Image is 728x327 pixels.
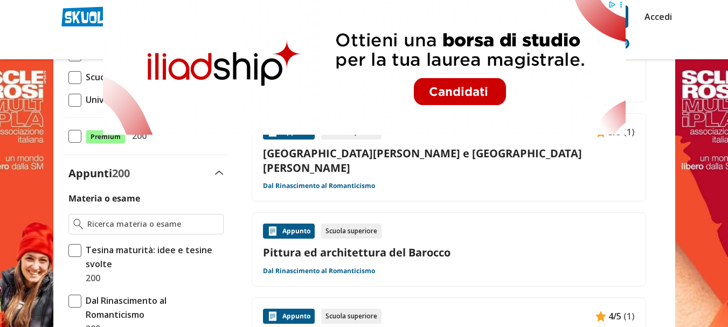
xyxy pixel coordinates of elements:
[73,219,84,229] img: Ricerca materia o esame
[81,93,129,107] span: Università
[215,171,224,175] img: Apri e chiudi sezione
[263,182,375,190] a: Dal Rinascimento al Romanticismo
[623,125,635,139] span: (1)
[267,226,278,236] img: Appunti contenuto
[608,309,621,323] span: 4/5
[81,70,156,84] span: Scuola Superiore
[81,294,224,322] span: Dal Rinascimento al Romanticismo
[263,146,635,175] a: [GEOGRAPHIC_DATA][PERSON_NAME] e [GEOGRAPHIC_DATA][PERSON_NAME]
[644,5,667,28] a: Accedi
[68,166,130,180] label: Appunti
[263,245,635,260] a: Pittura ed architettura del Barocco
[81,243,224,271] span: Tesina maturità: idee e tesine svolte
[263,267,375,275] a: Dal Rinascimento al Romanticismo
[86,130,126,144] span: Premium
[81,271,100,285] span: 200
[112,166,130,180] span: 200
[595,311,606,322] img: Appunti contenuto
[321,309,382,324] div: Scuola superiore
[87,219,218,229] input: Ricerca materia o esame
[263,224,315,239] div: Appunto
[128,129,147,143] span: 200
[68,192,140,204] label: Materia o esame
[267,311,278,322] img: Appunti contenuto
[263,309,315,324] div: Appunto
[623,309,635,323] span: (1)
[321,224,382,239] div: Scuola superiore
